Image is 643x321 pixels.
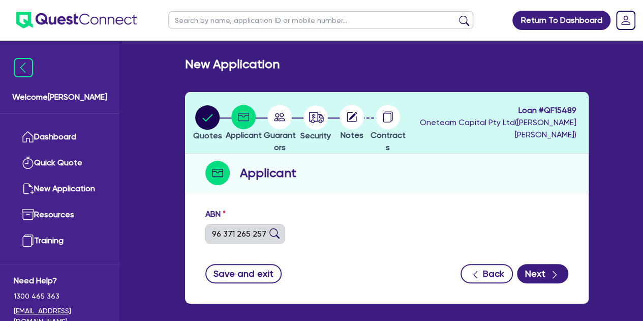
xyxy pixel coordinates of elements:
[14,228,106,254] a: Training
[16,12,137,28] img: quest-connect-logo-blue
[22,157,34,169] img: quick-quote
[300,105,331,142] button: Security
[205,161,230,185] img: step-icon
[512,11,610,30] a: Return To Dashboard
[14,150,106,176] a: Quick Quote
[193,131,222,140] span: Quotes
[22,235,34,247] img: training
[371,130,406,152] span: Contracts
[461,264,513,283] button: Back
[14,58,33,77] img: icon-menu-close
[205,208,226,220] label: ABN
[14,176,106,202] a: New Application
[613,7,639,34] a: Dropdown toggle
[300,131,331,140] span: Security
[517,264,568,283] button: Next
[341,130,363,140] span: Notes
[205,264,282,283] button: Save and exit
[269,228,280,239] img: abn-lookup icon
[14,202,106,228] a: Resources
[168,11,473,29] input: Search by name, application ID or mobile number...
[14,124,106,150] a: Dashboard
[193,105,223,142] button: Quotes
[22,183,34,195] img: new-application
[14,291,106,302] span: 1300 465 363
[12,91,107,103] span: Welcome [PERSON_NAME]
[185,57,280,72] h2: New Application
[22,209,34,221] img: resources
[14,275,106,287] span: Need Help?
[420,118,576,139] span: Oneteam Capital Pty Ltd ( [PERSON_NAME] [PERSON_NAME] )
[409,104,576,116] span: Loan # QF15489
[226,130,262,140] span: Applicant
[240,164,296,182] h2: Applicant
[264,130,296,152] span: Guarantors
